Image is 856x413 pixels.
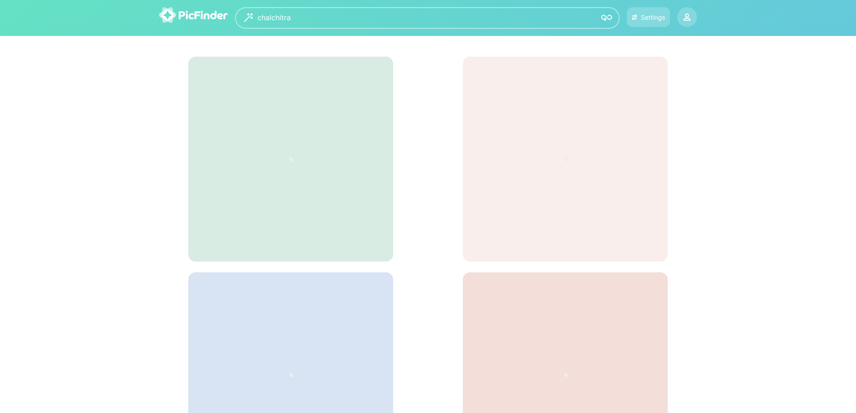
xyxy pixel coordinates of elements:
[632,13,638,21] img: icon-settings.svg
[627,7,670,27] button: Settings
[601,13,612,23] img: icon-search.svg
[159,7,228,23] img: logo-picfinder-white-transparent.svg
[641,13,665,21] div: Settings
[244,13,253,22] img: wizard.svg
